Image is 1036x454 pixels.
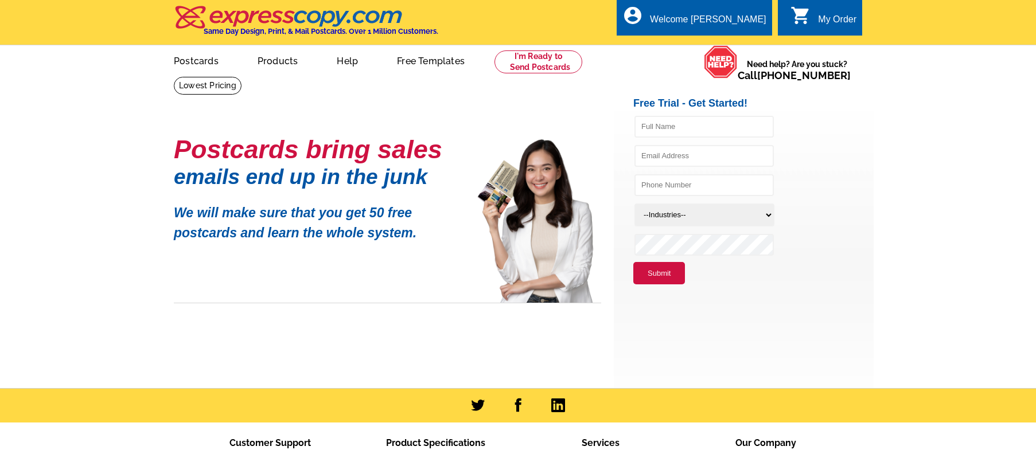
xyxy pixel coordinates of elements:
[735,437,796,448] span: Our Company
[704,45,738,79] img: help
[582,437,620,448] span: Services
[386,437,485,448] span: Product Specifications
[174,14,438,36] a: Same Day Design, Print, & Mail Postcards. Over 1 Million Customers.
[379,46,483,73] a: Free Templates
[650,14,766,30] div: Welcome [PERSON_NAME]
[204,27,438,36] h4: Same Day Design, Print, & Mail Postcards. Over 1 Million Customers.
[229,437,311,448] span: Customer Support
[634,116,774,138] input: Full Name
[818,14,856,30] div: My Order
[239,46,317,73] a: Products
[790,5,811,26] i: shopping_cart
[738,69,851,81] span: Call
[738,58,856,81] span: Need help? Are you stuck?
[790,13,856,27] a: shopping_cart My Order
[174,194,461,242] p: We will make sure that you get 50 free postcards and learn the whole system.
[155,46,237,73] a: Postcards
[634,174,774,196] input: Phone Number
[318,46,376,73] a: Help
[622,5,643,26] i: account_circle
[633,262,685,285] button: Submit
[757,69,851,81] a: [PHONE_NUMBER]
[174,171,461,183] h1: emails end up in the junk
[174,139,461,159] h1: Postcards bring sales
[633,97,874,110] h2: Free Trial - Get Started!
[634,145,774,167] input: Email Address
